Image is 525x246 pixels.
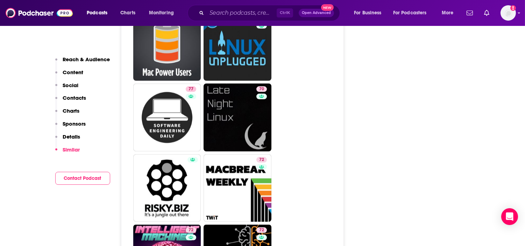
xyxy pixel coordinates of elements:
[55,107,80,120] button: Charts
[55,82,79,95] button: Social
[133,13,201,81] a: 64
[87,8,107,18] span: Podcasts
[437,7,462,19] button: open menu
[149,8,174,18] span: Monitoring
[259,86,264,93] span: 70
[501,5,516,21] img: User Profile
[82,7,116,19] button: open menu
[189,227,193,234] span: 72
[55,69,84,82] button: Content
[204,84,271,152] a: 70
[63,82,79,89] p: Social
[63,133,80,140] p: Details
[120,8,135,18] span: Charts
[299,9,334,17] button: Open AdvancedNew
[389,7,437,19] button: open menu
[204,13,271,81] a: 72
[144,7,183,19] button: open menu
[354,8,382,18] span: For Business
[55,94,86,107] button: Contacts
[277,8,293,17] span: Ctrl K
[349,7,390,19] button: open menu
[393,8,427,18] span: For Podcasters
[63,107,80,114] p: Charts
[186,86,196,92] a: 77
[189,86,193,93] span: 77
[481,7,492,19] a: Show notifications dropdown
[501,5,516,21] span: Logged in as ABolliger
[63,94,86,101] p: Contacts
[501,208,518,225] div: Open Intercom Messenger
[510,5,516,11] svg: Add a profile image
[259,227,264,234] span: 72
[116,7,140,19] a: Charts
[501,5,516,21] button: Show profile menu
[321,4,334,11] span: New
[194,5,347,21] div: Search podcasts, credits, & more...
[186,227,196,233] a: 72
[55,120,86,133] button: Sponsors
[63,56,110,63] p: Reach & Audience
[55,133,80,146] button: Details
[63,69,84,76] p: Content
[207,7,277,19] input: Search podcasts, credits, & more...
[55,146,80,159] button: Similar
[55,172,110,185] button: Contact Podcast
[256,157,267,163] a: 72
[442,8,454,18] span: More
[55,56,110,69] button: Reach & Audience
[133,84,201,152] a: 77
[302,11,331,15] span: Open Advanced
[256,227,267,233] a: 72
[63,120,86,127] p: Sponsors
[256,86,267,92] a: 70
[464,7,476,19] a: Show notifications dropdown
[259,156,264,163] span: 72
[6,6,73,20] img: Podchaser - Follow, Share and Rate Podcasts
[204,154,271,222] a: 72
[63,146,80,153] p: Similar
